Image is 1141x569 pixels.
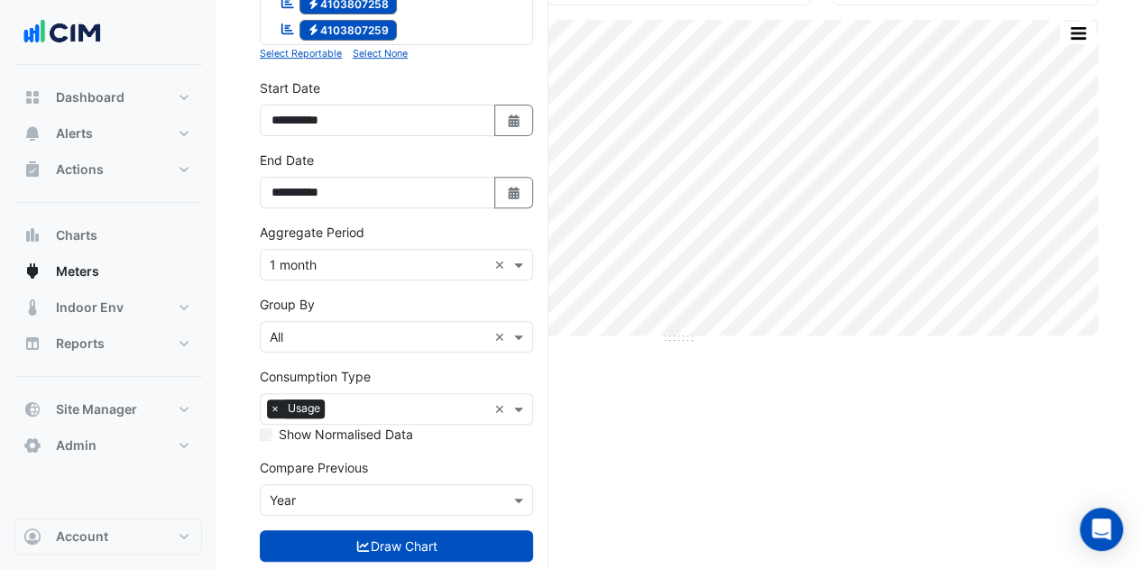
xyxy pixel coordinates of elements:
[260,45,342,61] button: Select Reportable
[56,161,104,179] span: Actions
[494,327,510,346] span: Clear
[23,124,41,142] app-icon: Alerts
[14,289,202,326] button: Indoor Env
[260,223,364,242] label: Aggregate Period
[260,78,320,97] label: Start Date
[56,335,105,353] span: Reports
[14,151,202,188] button: Actions
[14,391,202,427] button: Site Manager
[267,399,283,418] span: ×
[307,23,320,37] fa-icon: Electricity
[280,22,296,37] fa-icon: Reportable
[494,255,510,274] span: Clear
[56,436,97,454] span: Admin
[23,335,41,353] app-icon: Reports
[23,88,41,106] app-icon: Dashboard
[14,253,202,289] button: Meters
[23,400,41,418] app-icon: Site Manager
[23,262,41,280] app-icon: Meters
[299,20,398,41] span: 4103807259
[22,14,103,50] img: Company Logo
[260,295,315,314] label: Group By
[260,458,368,477] label: Compare Previous
[56,298,124,317] span: Indoor Env
[14,326,202,362] button: Reports
[14,115,202,151] button: Alerts
[23,298,41,317] app-icon: Indoor Env
[1060,22,1096,44] button: More Options
[56,226,97,244] span: Charts
[279,425,413,444] label: Show Normalised Data
[283,399,325,418] span: Usage
[56,124,93,142] span: Alerts
[23,436,41,454] app-icon: Admin
[56,400,137,418] span: Site Manager
[260,367,371,386] label: Consumption Type
[14,519,202,555] button: Account
[23,161,41,179] app-icon: Actions
[353,48,408,60] small: Select None
[14,427,202,463] button: Admin
[506,113,522,128] fa-icon: Select Date
[56,528,108,546] span: Account
[23,226,41,244] app-icon: Charts
[14,217,202,253] button: Charts
[14,79,202,115] button: Dashboard
[494,399,510,418] span: Clear
[353,45,408,61] button: Select None
[260,48,342,60] small: Select Reportable
[260,151,314,170] label: End Date
[506,185,522,200] fa-icon: Select Date
[1080,508,1123,551] div: Open Intercom Messenger
[260,530,533,562] button: Draw Chart
[56,262,99,280] span: Meters
[56,88,124,106] span: Dashboard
